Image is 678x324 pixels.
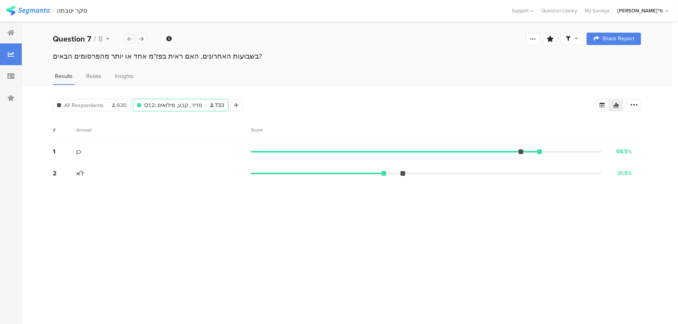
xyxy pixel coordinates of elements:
[581,7,614,14] a: My Surveys
[76,147,81,156] span: כן
[144,101,202,109] span: Q1.2: סדיר, קבע, מילואים
[53,33,91,45] b: Question 7
[57,7,87,14] div: סקר יטבתה
[115,72,134,80] span: Insights
[98,33,103,45] span: 8
[617,7,663,14] div: [PERSON_NAME]"מ
[53,51,641,61] div: בשבועות האחרונים, האם ראית בפז"מ אחד או יותר מהפרסומים הבאים?
[251,126,267,133] div: Score
[53,169,76,178] div: 2
[616,147,632,156] div: 68.5%
[76,169,84,178] span: לא
[53,6,54,15] div: |
[86,72,101,80] span: Relate
[55,72,73,80] span: Results
[94,33,96,45] span: /
[537,7,581,14] a: Question Library
[53,147,76,156] div: 1
[53,126,76,133] div: #
[210,101,224,109] span: 733
[617,169,632,177] div: 31.5%
[602,36,634,42] span: Share Report
[64,101,104,109] span: All Respondents
[512,5,533,17] div: Support
[112,101,127,109] span: 930
[76,126,92,133] div: Answer
[6,6,50,16] img: segmanta logo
